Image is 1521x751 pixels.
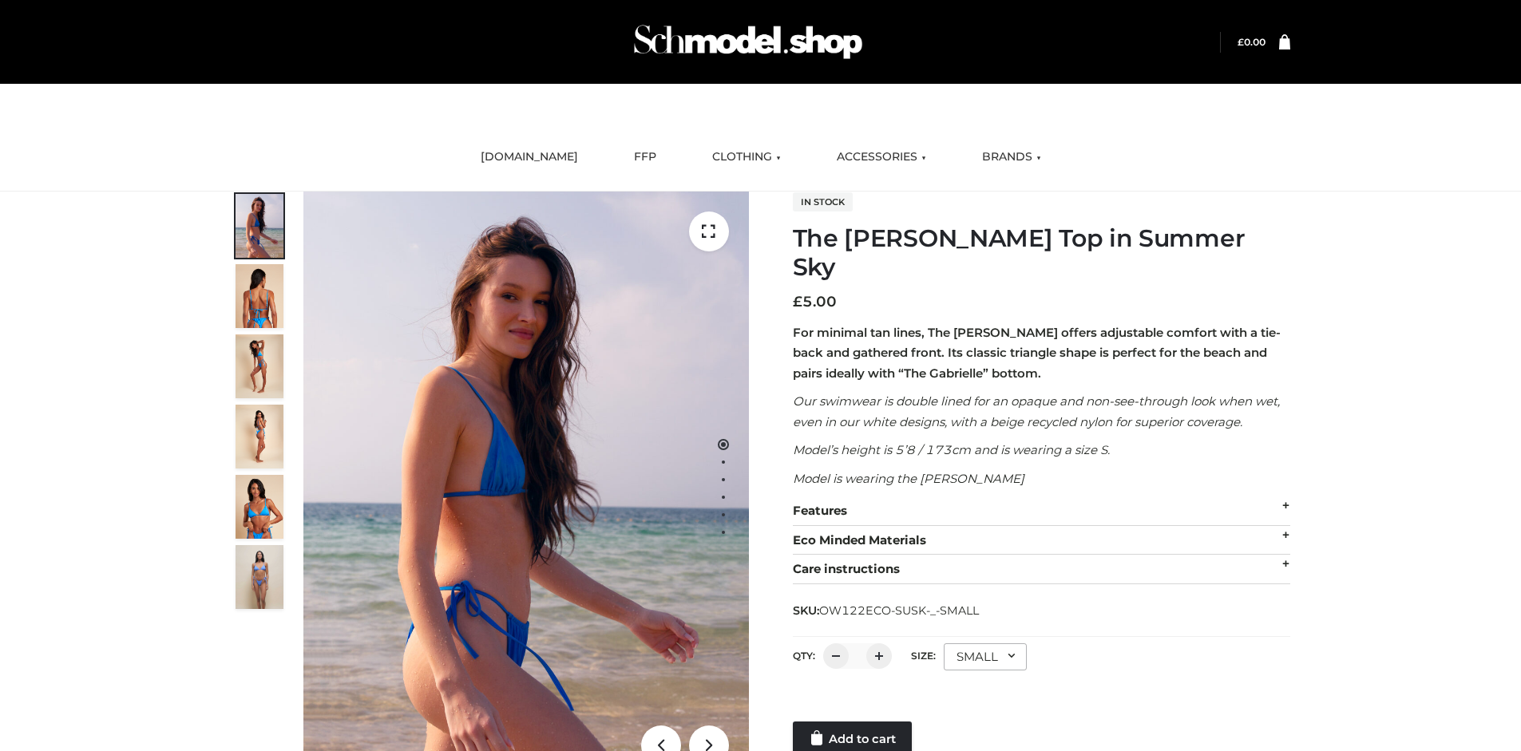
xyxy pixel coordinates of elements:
[1238,36,1244,48] span: £
[628,10,868,73] img: Schmodel Admin 964
[793,393,1280,429] em: Our swimwear is double lined for an opaque and non-see-through look when wet, even in our white d...
[793,650,815,662] label: QTY:
[793,442,1110,457] em: Model’s height is 5’8 / 173cm and is wearing a size S.
[793,496,1290,526] div: Features
[819,603,979,618] span: OW122ECO-SUSK-_-SMALL
[793,325,1281,381] strong: For minimal tan lines, The [PERSON_NAME] offers adjustable comfort with a tie-back and gathered f...
[970,140,1053,175] a: BRANDS
[793,192,853,211] span: In stock
[793,293,837,310] bdi: 5.00
[236,405,283,468] img: 3.Alex-top_CN-1-1-2.jpg
[700,140,793,175] a: CLOTHING
[469,140,590,175] a: [DOMAIN_NAME]
[793,471,1024,486] em: Model is wearing the [PERSON_NAME]
[911,650,936,662] label: Size:
[236,334,283,398] img: 4.Alex-top_CN-1-1-2.jpg
[236,545,283,609] img: SSVC.jpg
[236,475,283,539] img: 2.Alex-top_CN-1-1-2.jpg
[1238,36,1266,48] a: £0.00
[236,264,283,328] img: 5.Alex-top_CN-1-1_1-1.jpg
[793,224,1290,282] h1: The [PERSON_NAME] Top in Summer Sky
[944,643,1027,670] div: SMALL
[622,140,668,175] a: FFP
[793,555,1290,584] div: Care instructions
[236,194,283,258] img: 1.Alex-top_SS-1_4464b1e7-c2c9-4e4b-a62c-58381cd673c0-1.jpg
[1238,36,1266,48] bdi: 0.00
[793,293,802,310] span: £
[825,140,938,175] a: ACCESSORIES
[793,601,980,620] span: SKU:
[793,526,1290,555] div: Eco Minded Materials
